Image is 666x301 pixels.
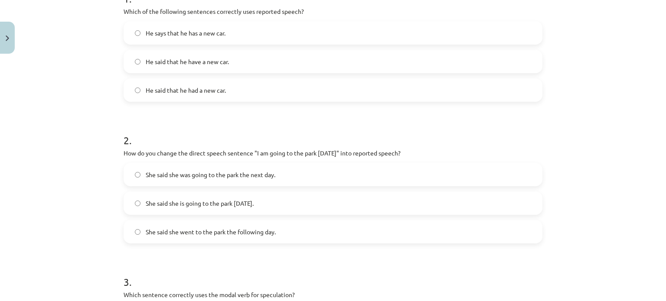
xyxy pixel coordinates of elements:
span: She said she is going to the park [DATE]. [146,199,254,208]
input: He said that he had a new car. [135,87,140,93]
p: How do you change the direct speech sentence "I am going to the park [DATE]" into reported speech? [124,149,542,158]
input: She said she was going to the park the next day. [135,172,140,178]
input: She said she is going to the park [DATE]. [135,201,140,206]
span: She said she was going to the park the next day. [146,170,275,179]
span: She said she went to the park the following day. [146,227,276,236]
p: Which of the following sentences correctly uses reported speech? [124,7,542,16]
p: Which sentence correctly uses the modal verb for speculation? [124,290,542,299]
h1: 3 . [124,261,542,288]
h1: 2 . [124,119,542,146]
input: He said that he have a new car. [135,59,140,65]
img: icon-close-lesson-0947bae3869378f0d4975bcd49f059093ad1ed9edebbc8119c70593378902aed.svg [6,36,9,41]
input: He says that he has a new car. [135,30,140,36]
span: He says that he has a new car. [146,29,225,38]
span: He said that he have a new car. [146,57,229,66]
input: She said she went to the park the following day. [135,229,140,235]
span: He said that he had a new car. [146,86,226,95]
